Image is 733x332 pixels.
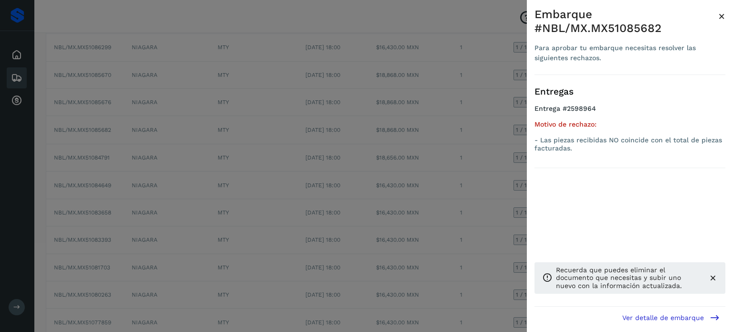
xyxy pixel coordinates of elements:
[718,8,725,25] button: Close
[534,43,718,63] div: Para aprobar tu embarque necesitas resolver las siguientes rechazos.
[534,86,725,97] h3: Entregas
[534,136,725,152] p: - Las piezas recibidas NO coincide con el total de piezas facturadas.
[622,314,704,321] span: Ver detalle de embarque
[534,120,725,129] h5: Motivo de rechazo:
[617,307,725,328] button: Ver detalle de embarque
[556,266,701,290] p: Recuerda que puedes eliminar el documento que necesitas y subir uno nuevo con la información actu...
[534,8,718,35] div: Embarque #NBL/MX.MX51085682
[718,10,725,23] span: ×
[534,105,725,120] h4: Entrega #2598964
